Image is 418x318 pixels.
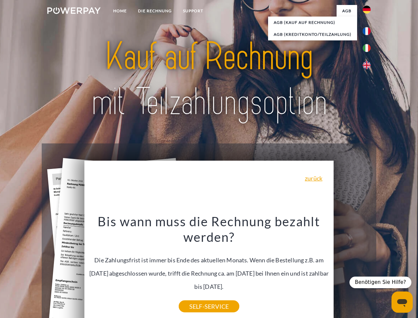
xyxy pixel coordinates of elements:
[268,28,357,40] a: AGB (Kreditkonto/Teilzahlung)
[392,291,413,313] iframe: Schaltfläche zum Öffnen des Messaging-Fensters; Konversation läuft
[349,277,411,288] div: Benötigen Sie Hilfe?
[132,5,177,17] a: DIE RECHNUNG
[363,6,371,14] img: de
[47,7,101,14] img: logo-powerpay-white.svg
[108,5,132,17] a: Home
[88,213,330,245] h3: Bis wann muss die Rechnung bezahlt werden?
[363,27,371,35] img: fr
[88,213,330,306] div: Die Zahlungsfrist ist immer bis Ende des aktuellen Monats. Wenn die Bestellung z.B. am [DATE] abg...
[179,300,239,312] a: SELF-SERVICE
[268,17,357,28] a: AGB (Kauf auf Rechnung)
[363,61,371,69] img: en
[337,5,357,17] a: agb
[363,44,371,52] img: it
[177,5,209,17] a: SUPPORT
[63,32,355,127] img: title-powerpay_de.svg
[305,175,322,181] a: zurück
